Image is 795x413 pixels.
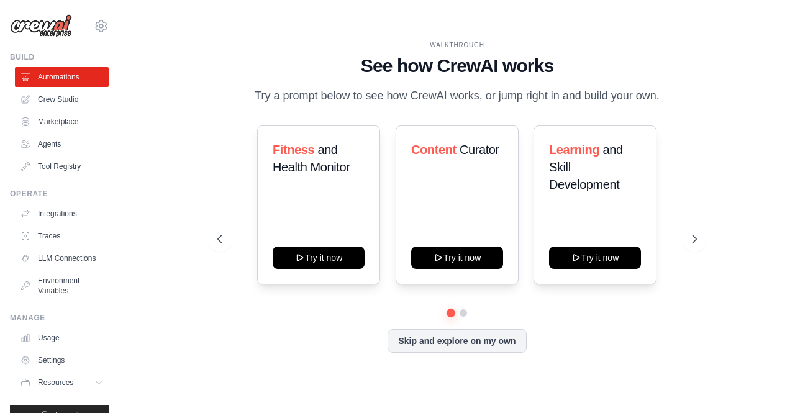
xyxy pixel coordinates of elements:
span: Fitness [273,143,314,157]
a: Settings [15,350,109,370]
button: Skip and explore on my own [388,329,526,353]
a: Tool Registry [15,157,109,176]
a: LLM Connections [15,248,109,268]
button: Resources [15,373,109,393]
p: Try a prompt below to see how CrewAI works, or jump right in and build your own. [248,87,666,105]
button: Try it now [411,247,503,269]
div: Manage [10,313,109,323]
div: Operate [10,189,109,199]
span: Learning [549,143,599,157]
a: Integrations [15,204,109,224]
button: Try it now [549,247,641,269]
a: Usage [15,328,109,348]
a: Automations [15,67,109,87]
div: WALKTHROUGH [217,40,696,50]
span: Curator [460,143,499,157]
a: Marketplace [15,112,109,132]
a: Traces [15,226,109,246]
h1: See how CrewAI works [217,55,696,77]
span: Resources [38,378,73,388]
img: Logo [10,14,72,38]
span: Content [411,143,457,157]
a: Agents [15,134,109,154]
a: Crew Studio [15,89,109,109]
button: Try it now [273,247,365,269]
div: Build [10,52,109,62]
span: and Health Monitor [273,143,350,174]
span: and Skill Development [549,143,623,191]
a: Environment Variables [15,271,109,301]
